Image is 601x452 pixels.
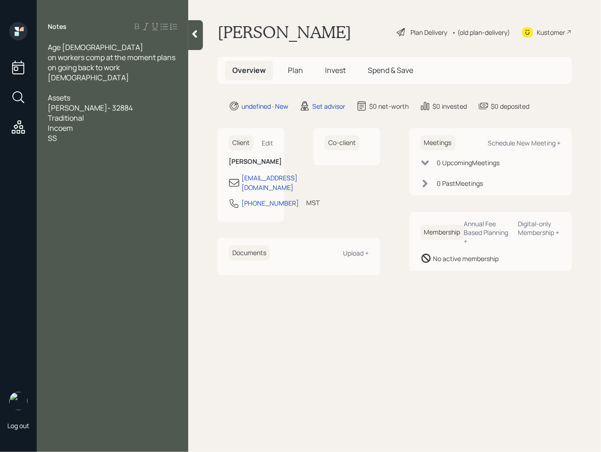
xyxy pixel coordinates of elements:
[48,103,133,113] span: [PERSON_NAME]- 32884
[312,101,345,111] div: Set advisor
[368,65,413,75] span: Spend & Save
[232,65,266,75] span: Overview
[518,219,561,237] div: Digital-only Membership +
[421,225,464,240] h6: Membership
[452,28,510,37] div: • (old plan-delivery)
[437,179,483,188] div: 0 Past Meeting s
[48,42,143,52] span: Age [DEMOGRAPHIC_DATA]
[325,65,346,75] span: Invest
[288,65,303,75] span: Plan
[410,28,447,37] div: Plan Delivery
[9,392,28,410] img: retirable_logo.png
[433,254,499,263] div: No active membership
[369,101,409,111] div: $0 net-worth
[7,421,29,430] div: Log out
[537,28,565,37] div: Kustomer
[48,123,73,133] span: Incoem
[229,135,253,151] h6: Client
[229,158,273,166] h6: [PERSON_NAME]
[343,249,369,257] div: Upload +
[464,219,511,246] div: Annual Fee Based Planning +
[48,52,177,83] span: on workers comp at the moment plans on going back to work [DEMOGRAPHIC_DATA]
[48,93,70,103] span: Assets
[421,135,455,151] h6: Meetings
[242,101,288,111] div: undefined · New
[229,246,270,261] h6: Documents
[242,198,299,208] div: [PHONE_NUMBER]
[491,101,529,111] div: $0 deposited
[488,139,561,147] div: Schedule New Meeting +
[48,133,57,143] span: SS
[432,101,467,111] div: $0 invested
[48,113,84,123] span: Traditional
[48,22,67,31] label: Notes
[218,22,351,42] h1: [PERSON_NAME]
[325,135,359,151] h6: Co-client
[262,139,273,147] div: Edit
[242,173,298,192] div: [EMAIL_ADDRESS][DOMAIN_NAME]
[437,158,500,167] div: 0 Upcoming Meeting s
[306,198,320,207] div: MST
